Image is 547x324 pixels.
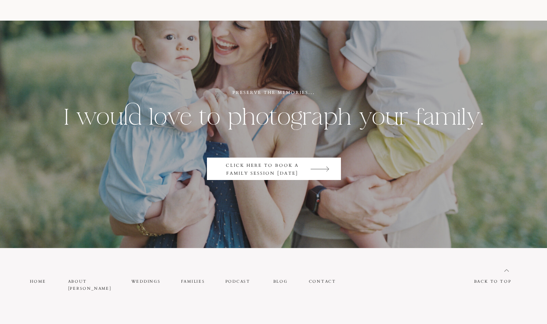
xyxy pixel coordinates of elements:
[30,278,48,285] a: home
[187,89,361,99] h3: preserve the memories...
[181,278,206,285] a: families
[460,278,511,285] a: back to top
[68,278,112,285] a: about [PERSON_NAME]
[218,162,306,177] a: click here to book a Family session [DATE]
[273,278,289,285] a: blog
[40,106,507,144] h2: I would love to photograph your family.
[309,278,337,285] a: contact
[225,278,254,285] a: PODCAST
[131,278,161,285] a: weddings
